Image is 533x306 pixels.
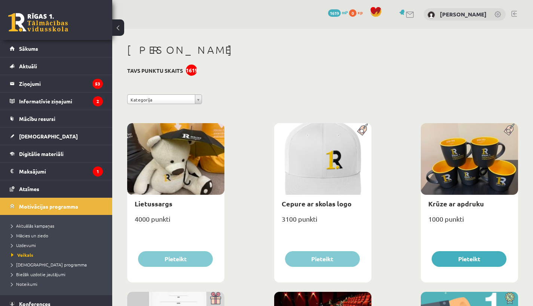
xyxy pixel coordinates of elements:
img: Kitija Jonāne [428,11,435,19]
img: Populāra prece [501,123,518,136]
a: Sākums [10,40,103,57]
a: Motivācijas programma [10,198,103,215]
a: Informatīvie ziņojumi2 [10,93,103,110]
a: Uzdevumi [11,242,105,249]
a: Mācību resursi [10,110,103,127]
button: Pieteikt [285,251,360,267]
a: Aktuāli [10,57,103,75]
img: Populāra prece [355,123,371,136]
h1: [PERSON_NAME] [127,44,518,56]
img: Dāvana ar pārsteigumu [208,292,224,305]
span: Kategorija [131,95,192,104]
span: Aktuālās kampaņas [11,223,54,229]
h3: Tavs punktu skaits [127,68,183,74]
legend: Maksājumi [19,163,103,180]
span: Mācību resursi [19,115,55,122]
span: 0 [349,9,356,17]
i: 53 [92,79,103,89]
a: Krūze ar apdruku [428,199,484,208]
span: Mācies un ziedo [11,232,48,238]
a: Aktuālās kampaņas [11,222,105,229]
span: mP [342,9,348,15]
span: Motivācijas programma [19,203,78,210]
div: 4000 punkti [127,213,224,231]
button: Pieteikt [138,251,213,267]
a: [PERSON_NAME] [440,10,487,18]
span: Digitālie materiāli [19,150,64,157]
a: 0 xp [349,9,366,15]
span: Veikals [11,252,33,258]
i: 1 [93,166,103,177]
div: 3100 punkti [274,213,371,231]
span: Biežāk uzdotie jautājumi [11,271,65,277]
span: Uzdevumi [11,242,36,248]
a: Noteikumi [11,281,105,287]
a: Cepure ar skolas logo [282,199,352,208]
a: Kategorija [127,94,202,104]
a: Mācies un ziedo [11,232,105,239]
a: Rīgas 1. Tālmācības vidusskola [8,13,68,32]
a: [DEMOGRAPHIC_DATA] [10,128,103,145]
a: Atzīmes [10,180,103,197]
a: Ziņojumi53 [10,75,103,92]
span: Sākums [19,45,38,52]
span: [DEMOGRAPHIC_DATA] [19,133,78,140]
a: 1619 mP [328,9,348,15]
span: Aktuāli [19,63,37,69]
img: Atlaide [501,292,518,305]
div: 1000 punkti [421,213,518,231]
a: Veikals [11,252,105,258]
a: Maksājumi1 [10,163,103,180]
i: 2 [93,96,103,106]
a: Digitālie materiāli [10,145,103,162]
a: [DEMOGRAPHIC_DATA] programma [11,261,105,268]
span: xp [358,9,362,15]
legend: Informatīvie ziņojumi [19,93,103,110]
button: Pieteikt [432,251,506,267]
span: Atzīmes [19,185,39,192]
span: [DEMOGRAPHIC_DATA] programma [11,262,87,268]
a: Biežāk uzdotie jautājumi [11,271,105,278]
span: 1619 [328,9,341,17]
span: Noteikumi [11,281,37,287]
legend: Ziņojumi [19,75,103,92]
a: Lietussargs [135,199,172,208]
div: 1619 [186,65,197,76]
